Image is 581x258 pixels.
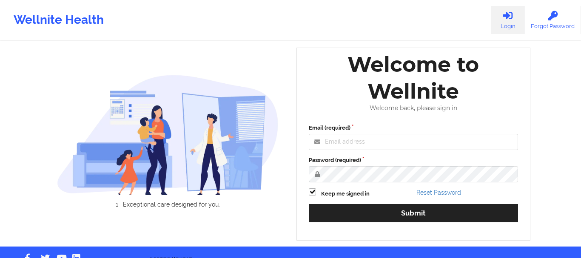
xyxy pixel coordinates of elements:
input: Email address [309,134,518,150]
button: Submit [309,204,518,222]
div: Welcome back, please sign in [303,105,524,112]
a: Reset Password [416,189,461,196]
div: Welcome to Wellnite [303,51,524,105]
a: Login [491,6,524,34]
label: Email (required) [309,124,518,132]
label: Password (required) [309,156,518,164]
img: wellnite-auth-hero_200.c722682e.png [57,74,279,195]
label: Keep me signed in [321,190,370,198]
a: Forgot Password [524,6,581,34]
li: Exceptional care designed for you. [64,201,279,208]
